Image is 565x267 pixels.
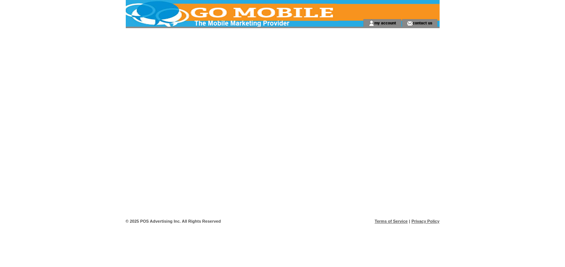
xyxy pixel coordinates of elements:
a: Privacy Policy [411,219,440,223]
span: | [409,219,410,223]
a: my account [374,20,396,25]
span: © 2025 POS Advertising Inc. All Rights Reserved [126,219,221,223]
a: Terms of Service [375,219,408,223]
img: contact_us_icon.gif;jsessionid=849163595B694F6C3648FAF436FB626B [407,20,413,26]
a: contact us [413,20,432,25]
img: account_icon.gif;jsessionid=849163595B694F6C3648FAF436FB626B [369,20,374,26]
